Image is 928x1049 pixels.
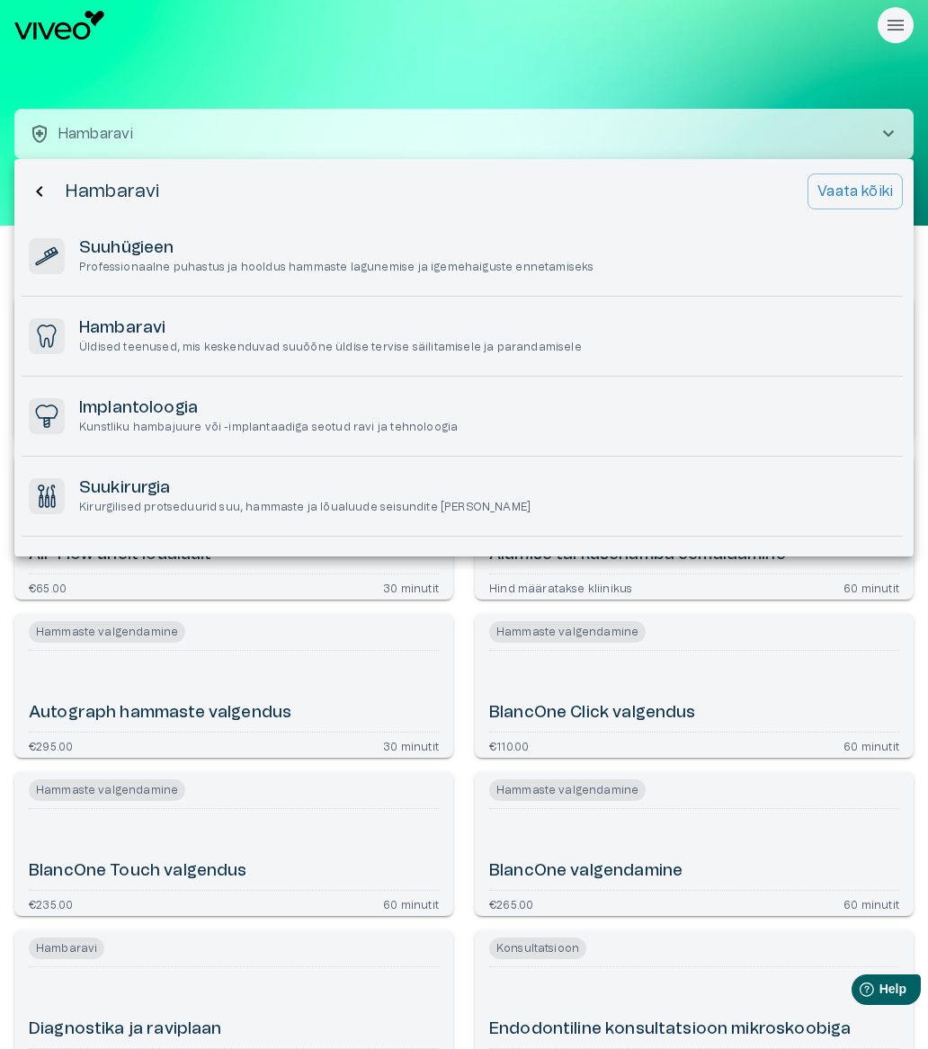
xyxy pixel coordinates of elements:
[29,181,50,202] span: chevron_backward
[808,173,903,209] button: Vaata kõiki
[79,340,582,355] p: Üldised teenused, mis keskenduvad suuõõne üldise tervise säilitamisele ja parandamisele
[79,317,582,340] h6: Hambaravi
[65,180,159,204] h5: Hambaravi
[788,967,928,1018] iframe: Help widget launcher
[22,173,58,209] button: Back
[79,260,593,275] p: Professionaalne puhastus ja hooldus hammaste lagunemise ja igemehaiguste ennetamiseks
[79,420,458,435] p: Kunstliku hambajuure või -implantaadiga seotud ravi ja tehnoloogia
[79,477,531,500] h6: Suukirurgia
[79,237,593,260] h6: Suuhügieen
[817,181,893,202] p: Vaata kõiki
[79,397,458,420] h6: Implantoloogia
[79,500,531,515] p: Kirurgilised protseduurid suu, hammaste ja lõualuude seisundite [PERSON_NAME]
